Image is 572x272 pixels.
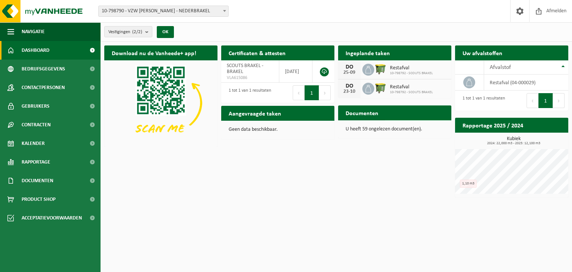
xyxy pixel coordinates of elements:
span: 2024: 22,000 m3 - 2025: 12,100 m3 [459,142,568,145]
a: Bekijk rapportage [513,132,568,147]
h2: Aangevraagde taken [221,106,289,120]
h2: Documenten [338,105,386,120]
div: DO [342,64,357,70]
div: 1,10 m3 [460,180,477,188]
button: Previous [527,93,538,108]
td: restafval (04-000029) [484,75,568,91]
span: VLA615086 [227,75,273,81]
div: DO [342,83,357,89]
h2: Rapportage 2025 / 2024 [455,118,531,132]
span: Dashboard [22,41,50,60]
span: Afvalstof [490,64,511,70]
img: WB-1100-HPE-GN-51 [374,63,387,75]
h2: Uw afvalstoffen [455,45,510,60]
span: Acceptatievoorwaarden [22,209,82,227]
span: Restafval [390,84,433,90]
span: 10-798790 - VZW SCOUTSHEEM BRAKEL - NEDERBRAKEL [99,6,228,16]
img: Download de VHEPlus App [104,60,217,145]
span: Navigatie [22,22,45,41]
span: SCOUTS BRAKEL - BRAKEL [227,63,263,75]
button: OK [157,26,174,38]
button: 1 [305,85,319,100]
span: Contracten [22,116,51,134]
p: U heeft 59 ongelezen document(en). [346,127,444,132]
div: 1 tot 1 van 1 resultaten [459,92,505,109]
button: Previous [293,85,305,100]
count: (2/2) [132,29,142,34]
span: Vestigingen [108,26,142,38]
button: Vestigingen(2/2) [104,26,152,37]
h2: Certificaten & attesten [221,45,293,60]
img: WB-1100-HPE-GN-51 [374,82,387,94]
div: 1 tot 1 van 1 resultaten [225,85,271,101]
span: 10-798792 - SCOUTS BRAKEL [390,71,433,76]
button: 1 [538,93,553,108]
span: Restafval [390,65,433,71]
span: 10-798792 - SCOUTS BRAKEL [390,90,433,95]
div: 25-09 [342,70,357,75]
p: Geen data beschikbaar. [229,127,327,132]
td: [DATE] [279,60,312,83]
h3: Kubiek [459,136,568,145]
div: 23-10 [342,89,357,94]
span: 10-798790 - VZW SCOUTSHEEM BRAKEL - NEDERBRAKEL [98,6,229,17]
span: Rapportage [22,153,50,171]
button: Next [553,93,565,108]
span: Product Shop [22,190,55,209]
h2: Download nu de Vanheede+ app! [104,45,204,60]
span: Contactpersonen [22,78,65,97]
h2: Ingeplande taken [338,45,397,60]
button: Next [319,85,331,100]
span: Gebruikers [22,97,50,116]
span: Bedrijfsgegevens [22,60,65,78]
span: Kalender [22,134,45,153]
span: Documenten [22,171,53,190]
